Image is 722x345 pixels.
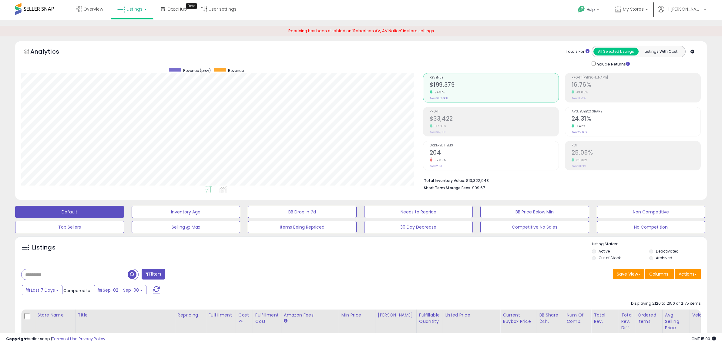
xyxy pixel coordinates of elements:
[183,68,211,73] span: Revenue (prev)
[15,206,124,218] button: Default
[22,285,62,295] button: Last 7 Days
[572,81,700,89] h2: 16.76%
[430,76,559,79] span: Revenue
[574,90,588,95] small: 43.00%
[472,185,485,191] span: $99.67
[572,110,700,113] span: Avg. Buybox Share
[132,221,240,233] button: Selling @ Max
[15,221,124,233] button: Top Sellers
[178,312,203,318] div: Repricing
[503,312,534,325] div: Current Buybox Price
[284,312,336,318] div: Amazon Fees
[594,312,616,325] div: Total Rev.
[52,336,78,342] a: Terms of Use
[32,243,55,252] h5: Listings
[649,271,668,277] span: Columns
[364,221,473,233] button: 30 Day Decrease
[248,206,357,218] button: BB Drop in 7d
[430,144,559,147] span: Ordered Items
[692,312,714,318] div: Velocity
[103,287,139,293] span: Sep-02 - Sep-08
[248,221,357,233] button: Items Being Repriced
[621,312,633,331] div: Total Rev. Diff.
[30,47,71,57] h5: Analytics
[691,336,716,342] span: 2025-09-16 15:00 GMT
[566,312,589,325] div: Num of Comp.
[574,158,588,162] small: 35.33%
[432,90,445,95] small: 94.31%
[430,164,442,168] small: Prev: 209
[675,269,701,279] button: Actions
[284,318,287,324] small: Amazon Fees.
[94,285,146,295] button: Sep-02 - Sep-08
[288,28,434,34] span: Repricing has been disabled on 'Robertson AV, AV Nation' in store settings
[572,130,587,134] small: Prev: 22.63%
[132,206,240,218] button: Inventory Age
[658,6,706,20] a: Hi [PERSON_NAME]
[432,158,446,162] small: -2.39%
[186,3,197,9] div: Tooltip anchor
[430,110,559,113] span: Profit
[209,312,233,318] div: Fulfillment
[572,164,586,168] small: Prev: 18.51%
[127,6,143,12] span: Listings
[255,312,279,325] div: Fulfillment Cost
[638,48,683,55] button: Listings With Cost
[430,81,559,89] h2: $199,379
[430,130,446,134] small: Prev: $12,030
[539,312,561,325] div: BB Share 24h.
[445,312,498,318] div: Listed Price
[37,312,73,318] div: Store Name
[587,60,637,67] div: Include Returns
[168,6,187,12] span: DataHub
[424,176,696,184] li: $13,322,948
[341,312,373,318] div: Min Price
[656,255,672,260] label: Archived
[572,149,700,157] h2: 25.05%
[480,206,589,218] button: BB Price Below Min
[638,312,660,325] div: Ordered Items
[597,206,706,218] button: Non Competitive
[424,185,471,190] b: Short Term Storage Fees:
[430,96,448,100] small: Prev: $102,608
[665,312,687,331] div: Avg Selling Price
[592,241,707,247] p: Listing States:
[574,124,586,129] small: 7.42%
[424,178,465,183] b: Total Inventory Value:
[573,1,605,20] a: Help
[572,76,700,79] span: Profit [PERSON_NAME]
[31,287,55,293] span: Last 7 Days
[419,312,440,325] div: Fulfillable Quantity
[432,124,446,129] small: 177.83%
[623,6,644,12] span: My Stores
[599,255,621,260] label: Out of Stock
[430,149,559,157] h2: 204
[480,221,589,233] button: Competitive No Sales
[599,249,610,254] label: Active
[378,312,414,318] div: [PERSON_NAME]
[83,6,103,12] span: Overview
[430,115,559,123] h2: $33,422
[78,312,173,318] div: Title
[142,269,165,280] button: Filters
[238,312,250,318] div: Cost
[364,206,473,218] button: Needs to Reprice
[6,336,105,342] div: seller snap | |
[79,336,105,342] a: Privacy Policy
[566,49,589,55] div: Totals For
[631,301,701,306] div: Displaying 2126 to 2150 of 2175 items
[613,269,644,279] button: Save View
[572,96,586,100] small: Prev: 11.72%
[63,288,91,293] span: Compared to:
[666,6,702,12] span: Hi [PERSON_NAME]
[572,144,700,147] span: ROI
[578,5,585,13] i: Get Help
[645,269,674,279] button: Columns
[597,221,706,233] button: No Competition
[656,249,679,254] label: Deactivated
[572,115,700,123] h2: 24.31%
[593,48,639,55] button: All Selected Listings
[587,7,595,12] span: Help
[228,68,244,73] span: Revenue
[6,336,28,342] strong: Copyright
